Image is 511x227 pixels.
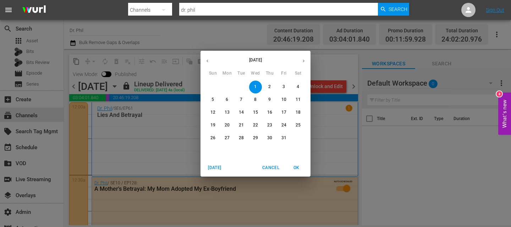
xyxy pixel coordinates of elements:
[282,84,285,90] p: 3
[239,122,244,128] p: 21
[259,162,282,174] button: Cancel
[221,119,233,132] button: 20
[262,164,279,172] span: Cancel
[203,162,226,174] button: [DATE]
[486,7,504,13] a: Sign Out
[292,70,304,77] span: Sat
[496,91,502,97] div: 8
[249,93,262,106] button: 8
[288,164,305,172] span: OK
[239,135,244,141] p: 28
[292,93,304,106] button: 11
[268,97,271,103] p: 9
[235,132,248,145] button: 28
[207,106,219,119] button: 12
[268,84,271,90] p: 2
[263,93,276,106] button: 9
[281,109,286,115] p: 17
[278,70,290,77] span: Fri
[207,93,219,106] button: 5
[278,81,290,93] button: 3
[221,70,233,77] span: Mon
[210,122,215,128] p: 19
[292,119,304,132] button: 25
[4,6,13,14] span: menu
[281,97,286,103] p: 10
[498,92,511,135] button: Open Feedback Widget
[249,119,262,132] button: 22
[235,93,248,106] button: 7
[263,132,276,145] button: 30
[278,119,290,132] button: 24
[263,119,276,132] button: 23
[221,132,233,145] button: 27
[249,106,262,119] button: 15
[207,119,219,132] button: 19
[235,119,248,132] button: 21
[249,70,262,77] span: Wed
[263,70,276,77] span: Thu
[389,3,407,16] span: Search
[210,135,215,141] p: 26
[296,109,301,115] p: 18
[249,81,262,93] button: 1
[207,132,219,145] button: 26
[285,162,308,174] button: OK
[253,135,258,141] p: 29
[263,106,276,119] button: 16
[278,106,290,119] button: 17
[278,132,290,145] button: 31
[221,93,233,106] button: 6
[267,122,272,128] p: 23
[278,93,290,106] button: 10
[296,97,301,103] p: 11
[214,57,297,63] p: [DATE]
[17,2,51,18] img: ans4CAIJ8jUAAAAAAAAAAAAAAAAAAAAAAAAgQb4GAAAAAAAAAAAAAAAAAAAAAAAAJMjXAAAAAAAAAAAAAAAAAAAAAAAAgAT5G...
[263,81,276,93] button: 2
[267,135,272,141] p: 30
[254,84,257,90] p: 1
[253,109,258,115] p: 15
[235,106,248,119] button: 14
[225,122,230,128] p: 20
[240,97,242,103] p: 7
[267,109,272,115] p: 16
[239,109,244,115] p: 14
[206,164,223,172] span: [DATE]
[221,106,233,119] button: 13
[254,97,257,103] p: 8
[207,70,219,77] span: Sun
[281,135,286,141] p: 31
[235,70,248,77] span: Tue
[225,135,230,141] p: 27
[210,109,215,115] p: 12
[281,122,286,128] p: 24
[297,84,299,90] p: 4
[292,81,304,93] button: 4
[225,109,230,115] p: 13
[211,97,214,103] p: 5
[292,106,304,119] button: 18
[296,122,301,128] p: 25
[249,132,262,145] button: 29
[253,122,258,128] p: 22
[226,97,228,103] p: 6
